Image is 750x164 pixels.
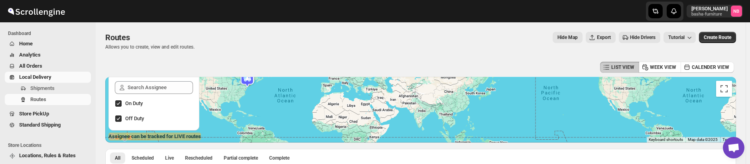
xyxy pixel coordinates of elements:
[687,5,743,18] button: User menu
[553,32,583,43] button: Map action label
[19,152,76,158] span: Locations, Rules & Rates
[115,155,120,161] span: All
[668,35,685,40] span: Tutorial
[105,44,195,50] p: Allows you to create, view and edit routes.
[19,122,61,128] span: Standard Shipping
[128,81,193,94] input: Search Assignee
[734,9,740,14] text: NB
[723,137,744,158] a: Open chat
[19,41,33,47] span: Home
[639,62,681,73] button: WEEK VIEW
[586,32,616,43] button: Export
[185,155,213,161] span: Rescheduled
[5,38,91,49] button: Home
[597,34,611,41] span: Export
[716,81,732,97] button: Toggle fullscreen view
[704,34,731,41] span: Create Route
[110,152,125,164] button: All routes
[699,32,736,43] button: Create Route
[691,6,728,12] p: [PERSON_NAME]
[722,137,734,142] a: Terms
[19,52,41,58] span: Analytics
[650,64,676,70] span: WEEK VIEW
[19,111,49,117] span: Store PickUp
[692,64,729,70] span: CALENDER VIEW
[107,132,134,143] img: Google
[107,132,134,143] a: Open this area in Google Maps (opens a new window)
[125,115,144,121] span: Off Duty
[731,6,742,17] span: Nael Basha
[269,155,289,161] span: Complete
[688,137,718,142] span: Map data ©2025
[19,63,42,69] span: All Orders
[5,61,91,72] button: All Orders
[132,155,154,161] span: Scheduled
[663,32,696,43] button: Tutorial
[108,133,201,141] label: Assignee can be tracked for LIVE routes
[5,150,91,161] button: Locations, Rules & Rates
[649,137,683,143] button: Keyboard shortcuts
[105,33,130,42] span: Routes
[557,34,578,41] span: Hide Map
[5,94,91,105] button: Routes
[630,34,656,41] span: Hide Drivers
[600,62,639,73] button: LIST VIEW
[224,155,258,161] span: Partial complete
[691,12,728,17] p: basha-furniture
[165,155,174,161] span: Live
[619,32,660,43] button: Hide Drivers
[5,83,91,94] button: Shipments
[6,1,66,21] img: ScrollEngine
[611,64,634,70] span: LIST VIEW
[8,142,92,148] span: Store Locations
[19,74,51,80] span: Local Delivery
[8,30,92,37] span: Dashboard
[125,100,143,106] span: On Duty
[30,85,55,91] span: Shipments
[30,96,46,102] span: Routes
[681,62,734,73] button: CALENDER VIEW
[5,49,91,61] button: Analytics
